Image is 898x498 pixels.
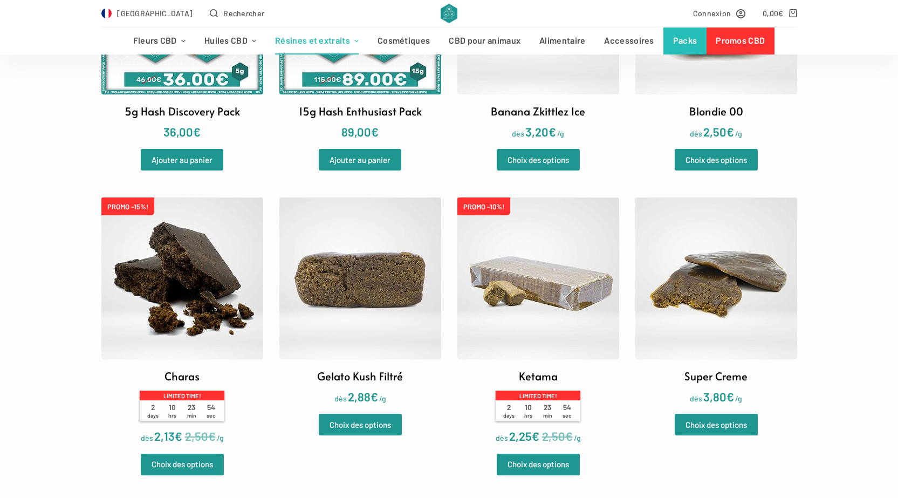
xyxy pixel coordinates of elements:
a: Alimentaire [530,28,595,54]
h2: Banana Zkittlez Ice [491,103,585,119]
nav: Menu d’en-tête [124,28,774,54]
span: sec [207,412,215,419]
h2: 15g Hash Enthusiast Pack [299,103,422,119]
span: /g [217,433,224,442]
span: PROMO -10%! [457,197,510,215]
a: Sélectionner les options pour “Banana Zkittlez Ice” [497,149,580,170]
img: CBD Alchemy [441,4,457,23]
span: 54 [201,403,221,419]
button: Ouvrir le formulaire de recherche [210,7,264,19]
a: Sélectionner les options pour “Ketama” [497,454,580,475]
bdi: 0,00 [763,9,784,18]
bdi: 89,00 [341,125,379,139]
span: € [532,429,539,443]
span: hrs [168,412,176,419]
a: Sélectionner les options pour “Blondie 00” [675,149,758,170]
a: Sélectionner les options pour “Super Creme” [675,414,758,435]
img: FR Flag [101,8,112,19]
h2: Charas [164,368,200,384]
span: /g [735,394,742,403]
a: Select Country [101,7,193,19]
bdi: 3,20 [525,125,556,139]
span: /g [557,129,564,138]
a: Connexion [693,7,746,19]
span: € [371,390,378,404]
a: Ajouter “5g Hash Discovery Pack” à votre panier [141,149,223,170]
span: days [503,412,515,419]
span: 23 [182,403,202,419]
span: € [778,9,783,18]
span: 54 [557,403,577,419]
span: dès [690,129,702,138]
span: /g [574,433,581,442]
a: PROMO -10%! Ketama Limited time! 2days 10hrs 23min 54sec dès 2,25€/g [457,197,619,446]
span: 10 [519,403,538,419]
span: € [726,390,734,404]
span: 23 [538,403,558,419]
span: € [726,125,734,139]
bdi: 2,50 [185,429,216,443]
span: Connexion [693,7,731,19]
span: € [175,429,182,443]
span: € [565,429,573,443]
a: Résines et extraits [266,28,368,54]
bdi: 3,80 [703,390,734,404]
span: sec [563,412,571,419]
span: PROMO -15%! [101,197,154,215]
span: min [543,412,552,419]
a: Packs [663,28,707,54]
span: 10 [163,403,182,419]
a: Super Creme dès3,80€/g [635,197,797,406]
span: dès [496,433,508,442]
h2: Gelato Kush Filtré [317,368,403,384]
span: /g [379,394,386,403]
p: Limited time! [496,391,580,400]
span: 2 [499,403,519,419]
bdi: 2,88 [348,390,378,404]
span: € [193,125,201,139]
span: hrs [524,412,532,419]
h2: Ketama [519,368,558,384]
span: 2 [143,403,163,419]
h2: Blondie 00 [689,103,743,119]
a: Huiles CBD [195,28,265,54]
bdi: 2,13 [154,429,182,443]
a: Fleurs CBD [124,28,195,54]
a: Ajouter “15g Hash Enthusiast Pack” à votre panier [319,149,401,170]
bdi: 2,25 [509,429,539,443]
span: days [147,412,159,419]
bdi: 2,50 [703,125,734,139]
h2: 5g Hash Discovery Pack [125,103,240,119]
span: dès [512,129,524,138]
span: € [549,125,556,139]
a: Panier d’achat [763,7,797,19]
a: Accessoires [595,28,663,54]
span: € [208,429,216,443]
span: € [371,125,379,139]
span: dès [690,394,702,403]
span: Rechercher [223,7,264,19]
span: /g [735,129,742,138]
a: Cosmétiques [368,28,440,54]
span: dès [141,433,153,442]
a: Sélectionner les options pour “Gelato Kush Filtré” [319,414,402,435]
a: Gelato Kush Filtré dès2,88€/g [279,197,441,406]
span: dès [334,394,347,403]
span: [GEOGRAPHIC_DATA] [117,7,193,19]
a: Sélectionner les options pour “Charas” [141,454,224,475]
p: Limited time! [140,391,224,400]
h2: Super Creme [684,368,748,384]
a: Promos CBD [707,28,774,54]
span: min [187,412,196,419]
bdi: 36,00 [163,125,201,139]
a: PROMO -15%! Charas Limited time! 2days 10hrs 23min 54sec dès 2,13€/g [101,197,263,446]
a: CBD pour animaux [440,28,530,54]
bdi: 2,50 [542,429,573,443]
